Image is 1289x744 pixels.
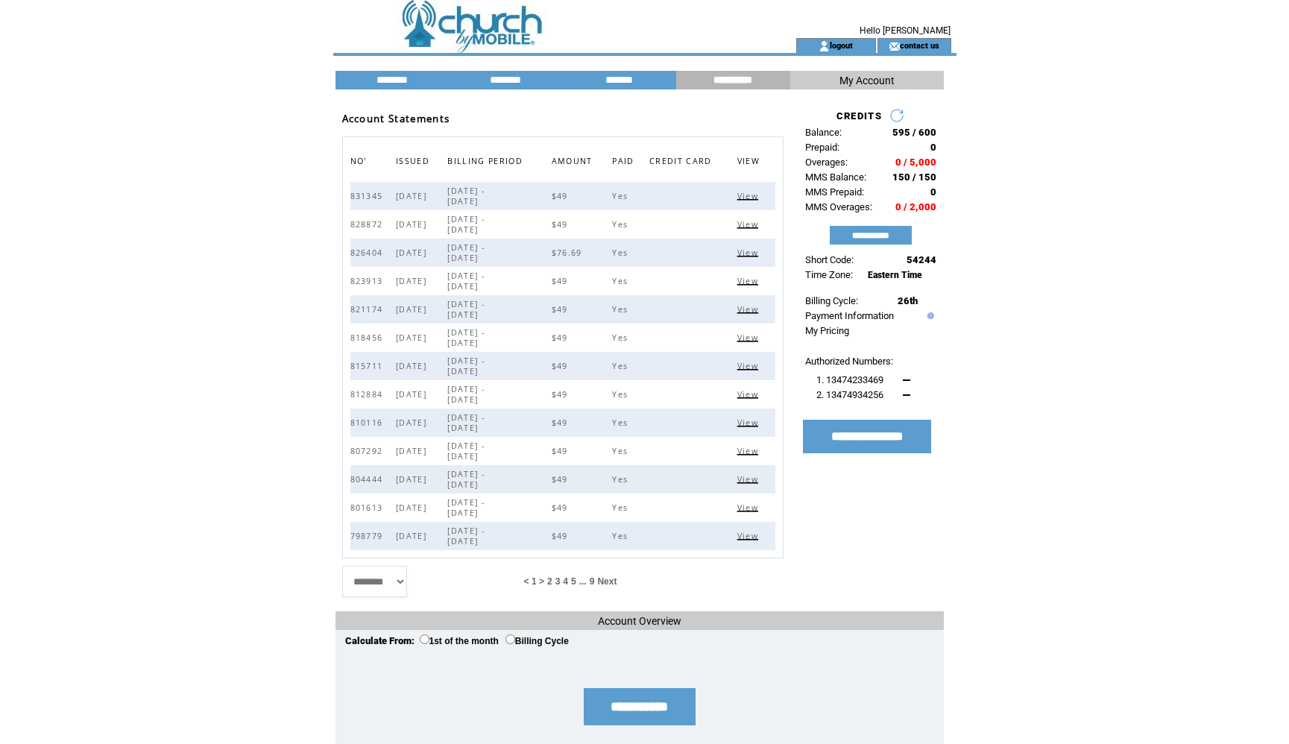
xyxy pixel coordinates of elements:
[524,576,544,587] span: < 1 >
[737,417,762,426] a: View
[805,186,864,198] span: MMS Prepaid:
[552,152,596,174] span: AMOUNT
[907,254,936,265] span: 54244
[420,636,499,646] label: 1st of the month
[552,531,572,541] span: $49
[396,248,430,258] span: [DATE]
[552,389,572,400] span: $49
[737,152,763,174] span: VIEW
[396,219,430,230] span: [DATE]
[552,332,572,343] span: $49
[737,248,762,258] span: Click to view this bill
[350,152,371,174] span: NO'
[737,332,762,343] span: Click to view this bill
[350,474,387,485] span: 804444
[930,142,936,153] span: 0
[350,191,387,201] span: 831345
[649,152,716,174] span: CREDIT CARD
[396,304,430,315] span: [DATE]
[737,361,762,370] a: View
[612,502,631,513] span: Yes
[447,526,485,546] span: [DATE] - [DATE]
[612,446,631,456] span: Yes
[612,332,631,343] span: Yes
[839,75,895,86] span: My Account
[737,332,762,341] a: View
[396,446,430,456] span: [DATE]
[612,152,637,174] span: PAID
[895,157,936,168] span: 0 / 5,000
[552,361,572,371] span: $49
[447,186,485,207] span: [DATE] - [DATE]
[805,171,866,183] span: MMS Balance:
[447,384,485,405] span: [DATE] - [DATE]
[737,389,762,398] a: View
[447,156,526,165] a: BILLING PERIOD
[350,531,387,541] span: 798779
[350,502,387,513] span: 801613
[612,156,637,165] a: PAID
[612,276,631,286] span: Yes
[889,40,900,52] img: contact_us_icon.gif
[563,576,568,587] span: 4
[860,25,951,36] span: Hello [PERSON_NAME]
[898,295,918,306] span: 26th
[612,191,631,201] span: Yes
[805,269,853,280] span: Time Zone:
[552,156,596,165] a: AMOUNT
[447,441,485,461] span: [DATE] - [DATE]
[552,219,572,230] span: $49
[547,576,552,587] span: 2
[737,474,762,485] span: Click to view this bill
[612,417,631,428] span: Yes
[447,271,485,291] span: [DATE] - [DATE]
[805,201,872,212] span: MMS Overages:
[447,327,485,348] span: [DATE] - [DATE]
[805,127,842,138] span: Balance:
[396,417,430,428] span: [DATE]
[420,634,429,644] input: 1st of the month
[737,417,762,428] span: Click to view this bill
[737,502,762,511] a: View
[447,299,485,320] span: [DATE] - [DATE]
[737,474,762,483] a: View
[930,186,936,198] span: 0
[737,446,762,455] a: View
[805,142,839,153] span: Prepaid:
[396,531,430,541] span: [DATE]
[350,417,387,428] span: 810116
[447,497,485,518] span: [DATE] - [DATE]
[598,615,681,627] span: Account Overview
[552,502,572,513] span: $49
[819,40,830,52] img: account_icon.gif
[447,214,485,235] span: [DATE] - [DATE]
[552,276,572,286] span: $49
[805,157,848,168] span: Overages:
[552,474,572,485] span: $49
[505,634,515,644] input: Billing Cycle
[868,270,922,280] span: Eastern Time
[350,389,387,400] span: 812884
[612,361,631,371] span: Yes
[737,276,762,285] a: View
[805,295,858,306] span: Billing Cycle:
[552,417,572,428] span: $49
[597,576,617,587] span: Next
[350,219,387,230] span: 828872
[396,332,430,343] span: [DATE]
[552,446,572,456] span: $49
[612,389,631,400] span: Yes
[805,310,894,321] a: Payment Information
[836,110,882,122] span: CREDITS
[612,219,631,230] span: Yes
[447,242,485,263] span: [DATE] - [DATE]
[396,361,430,371] span: [DATE]
[737,191,762,200] a: View
[350,304,387,315] span: 821174
[447,356,485,376] span: [DATE] - [DATE]
[805,325,849,336] a: My Pricing
[350,248,387,258] span: 826404
[571,576,576,587] a: 5
[552,191,572,201] span: $49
